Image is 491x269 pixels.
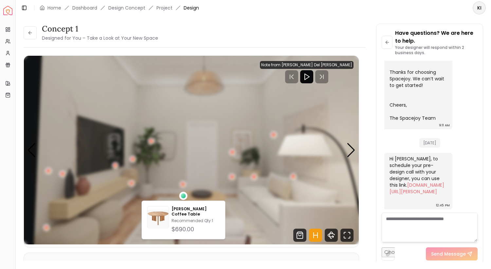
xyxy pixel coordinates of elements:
p: Have questions? We are here to help. [395,29,478,45]
p: Your designer will respond within 2 business days. [395,45,478,55]
span: Design [184,5,199,11]
img: Design Render 1 [24,56,359,244]
span: KI [473,2,485,14]
svg: Play [303,73,311,81]
a: Spacejoy [3,6,12,15]
p: Recommended Qty: 1 [172,218,220,223]
svg: Hotspots Toggle [309,229,322,242]
div: Carousel [24,56,359,244]
span: [DATE] [419,138,440,148]
div: 9:11 AM [439,122,450,129]
p: [PERSON_NAME] Coffee Table [172,206,220,217]
a: Project [156,5,173,11]
small: Designed for You – Take a Look at Your New Space [42,35,158,41]
svg: Fullscreen [340,229,354,242]
nav: breadcrumb [40,5,199,11]
div: Note from [PERSON_NAME] Del [PERSON_NAME] [260,61,354,69]
h3: concept 1 [42,24,158,34]
div: 1 / 4 [24,56,359,244]
a: Home [47,5,61,11]
div: Next slide [347,143,355,157]
a: Agnes Coffee Table[PERSON_NAME] Coffee TableRecommended Qty:1$690.00 [147,206,220,234]
div: $690.00 [172,225,220,234]
div: 12:45 PM [436,202,450,209]
img: Spacejoy Logo [3,6,12,15]
div: Previous slide [27,143,36,157]
div: Hi [PERSON_NAME], to schedule your pre-design call with your designer, you can use this link. [390,155,446,201]
img: Agnes Coffee Table [148,208,169,229]
svg: 360 View [325,229,338,242]
button: KI [473,1,486,14]
a: [DOMAIN_NAME][URL][PERSON_NAME] [390,182,444,195]
li: Design Concept [108,5,145,11]
svg: Shop Products from this design [293,229,306,242]
a: Dashboard [72,5,97,11]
